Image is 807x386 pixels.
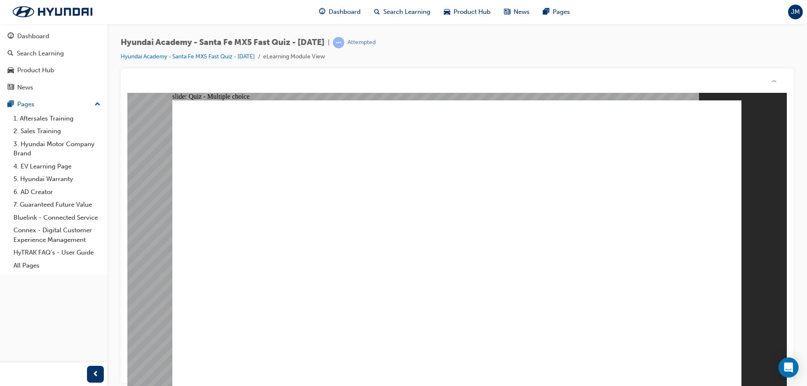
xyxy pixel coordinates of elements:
[312,3,367,21] a: guage-iconDashboard
[92,369,99,380] span: prev-icon
[348,39,376,47] div: Attempted
[10,173,104,186] a: 5. Hyundai Warranty
[10,224,104,246] a: Connex - Digital Customer Experience Management
[444,7,450,17] span: car-icon
[374,7,380,17] span: search-icon
[3,80,104,95] a: News
[121,38,324,47] span: Hyundai Academy - Santa Fe MX5 Fast Quiz - [DATE]
[10,198,104,211] a: 7. Guaranteed Future Value
[3,97,104,112] button: Pages
[333,37,344,48] span: learningRecordVerb_ATTEMPT-icon
[543,7,549,17] span: pages-icon
[514,7,530,17] span: News
[3,63,104,78] a: Product Hub
[3,46,104,61] a: Search Learning
[367,3,437,21] a: search-iconSearch Learning
[10,246,104,259] a: HyTRAK FAQ's - User Guide
[121,53,255,60] a: Hyundai Academy - Santa Fe MX5 Fast Quiz - [DATE]
[17,32,49,41] div: Dashboard
[17,66,54,75] div: Product Hub
[536,3,577,21] a: pages-iconPages
[454,7,491,17] span: Product Hub
[17,49,64,58] div: Search Learning
[10,138,104,160] a: 3. Hyundai Motor Company Brand
[3,29,104,44] a: Dashboard
[10,186,104,199] a: 6. AD Creator
[10,125,104,138] a: 2. Sales Training
[791,7,800,17] span: JM
[788,5,803,19] button: JM
[504,7,510,17] span: news-icon
[17,83,33,92] div: News
[10,112,104,125] a: 1. Aftersales Training
[328,38,330,47] span: |
[8,67,14,74] span: car-icon
[383,7,430,17] span: Search Learning
[329,7,361,17] span: Dashboard
[4,3,101,21] img: Trak
[8,50,13,58] span: search-icon
[17,100,34,109] div: Pages
[553,7,570,17] span: Pages
[8,101,14,108] span: pages-icon
[10,211,104,224] a: Bluelink - Connected Service
[95,99,100,110] span: up-icon
[8,33,14,40] span: guage-icon
[319,7,325,17] span: guage-icon
[437,3,497,21] a: car-iconProduct Hub
[497,3,536,21] a: news-iconNews
[10,259,104,272] a: All Pages
[10,160,104,173] a: 4. EV Learning Page
[263,52,325,62] li: eLearning Module View
[778,357,799,378] div: Open Intercom Messenger
[8,84,14,92] span: news-icon
[3,27,104,97] button: DashboardSearch LearningProduct HubNews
